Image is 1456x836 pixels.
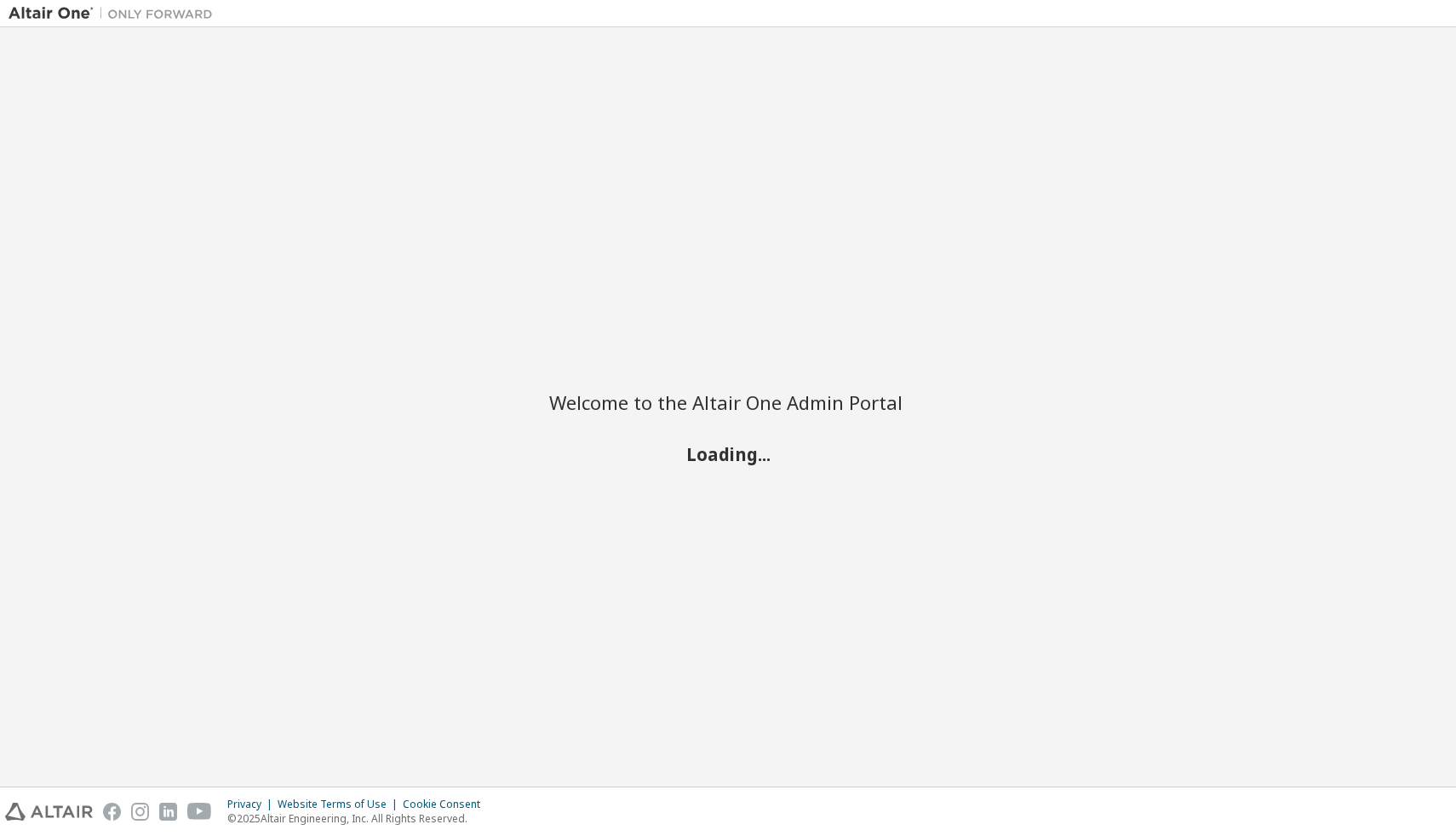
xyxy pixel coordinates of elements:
[227,811,490,826] p: © 2025 Altair Engineering, Inc. All Rights Reserved.
[5,803,93,821] img: altair_logo.svg
[9,5,221,22] img: Altair One
[131,803,149,821] img: instagram.svg
[159,803,177,821] img: linkedin.svg
[278,798,403,811] div: Website Terms of Use
[103,803,121,821] img: facebook.svg
[187,803,212,821] img: youtube.svg
[549,442,907,464] h2: Loading...
[403,798,490,811] div: Cookie Consent
[549,390,907,414] h2: Welcome to the Altair One Admin Portal
[227,798,278,811] div: Privacy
